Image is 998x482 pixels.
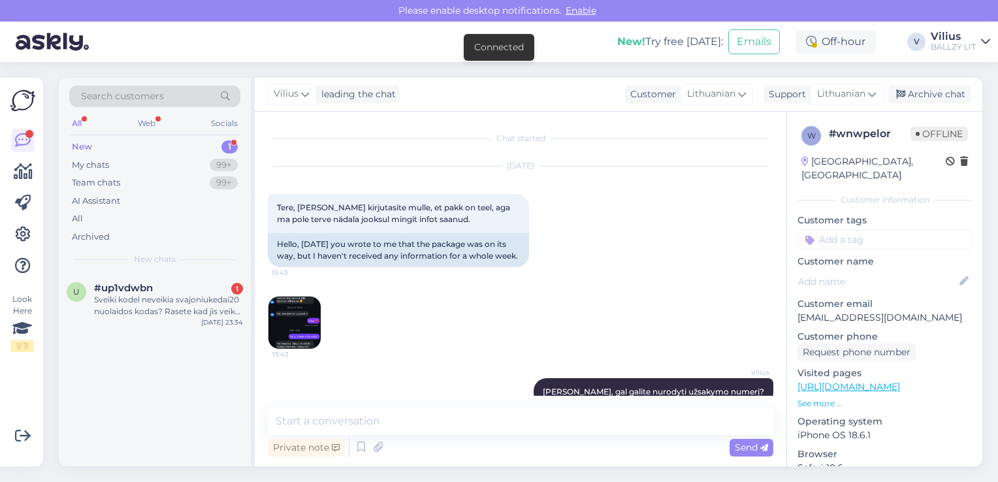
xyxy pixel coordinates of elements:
div: BALLZY LIT [931,42,976,52]
div: Look Here [10,293,34,352]
span: Send [735,442,768,453]
div: [DATE] 23:34 [201,317,243,327]
div: All [72,212,83,225]
p: Operating system [797,415,972,428]
div: Socials [208,115,240,132]
div: Sveiki kodel neveikia svajoniukedai20 nuolaidos kodas? Rasete kad jis veiks iki 23:59, dabar yra ... [94,294,243,317]
p: Customer name [797,255,972,268]
span: Tere, [PERSON_NAME] kirjutasite mulle, et pakk on teel, aga ma pole terve nädala jooksul mingit i... [277,202,512,224]
button: Emails [728,29,780,54]
div: 1 [231,283,243,295]
img: Attachment [268,297,321,349]
div: Connected [474,40,524,54]
div: Archived [72,231,110,244]
div: V [907,33,926,51]
span: 15:43 [272,349,321,359]
div: Private note [268,439,345,457]
p: See more ... [797,398,972,410]
div: Web [135,115,158,132]
div: Team chats [72,176,120,189]
div: 99+ [210,159,238,172]
span: Search customers [81,89,164,103]
div: Support [764,88,806,101]
div: Customer information [797,194,972,206]
div: Archive chat [888,86,971,103]
span: 15:43 [272,268,321,278]
div: Off-hour [796,30,876,54]
p: iPhone OS 18.6.1 [797,428,972,442]
p: Customer email [797,297,972,311]
p: Customer phone [797,330,972,344]
div: My chats [72,159,109,172]
div: Request phone number [797,344,916,361]
div: All [69,115,84,132]
input: Add a tag [797,230,972,249]
div: 1 [221,140,238,153]
span: New chats [134,253,176,265]
p: Safari 18.6 [797,461,972,475]
div: Hello, [DATE] you wrote to me that the package was on its way, but I haven't received any informa... [268,233,529,267]
img: Askly Logo [10,88,35,113]
p: Customer tags [797,214,972,227]
span: #up1vdwbn [94,282,153,294]
span: u [73,287,80,297]
div: AI Assistant [72,195,120,208]
span: Enable [562,5,600,16]
span: Lithuanian [817,87,865,101]
input: Add name [798,274,957,289]
div: 1 / 3 [10,340,34,352]
div: Chat started [268,133,773,144]
a: [URL][DOMAIN_NAME] [797,381,900,393]
div: leading the chat [316,88,396,101]
span: Offline [910,127,968,141]
span: Vilius [720,368,769,378]
span: Vilius [274,87,298,101]
p: Browser [797,447,972,461]
p: Visited pages [797,366,972,380]
p: [EMAIL_ADDRESS][DOMAIN_NAME] [797,311,972,325]
div: Try free [DATE]: [617,34,723,50]
div: [GEOGRAPHIC_DATA], [GEOGRAPHIC_DATA] [801,155,946,182]
span: [PERSON_NAME], gal galite nurodyti užsakymo numerį? [543,387,764,396]
div: 99+ [210,176,238,189]
div: # wnwpelor [829,126,910,142]
div: Vilius [931,31,976,42]
b: New! [617,35,645,48]
div: [DATE] [268,160,773,172]
div: New [72,140,92,153]
span: Lithuanian [687,87,735,101]
div: Customer [625,88,676,101]
a: ViliusBALLZY LIT [931,31,990,52]
span: w [807,131,816,140]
